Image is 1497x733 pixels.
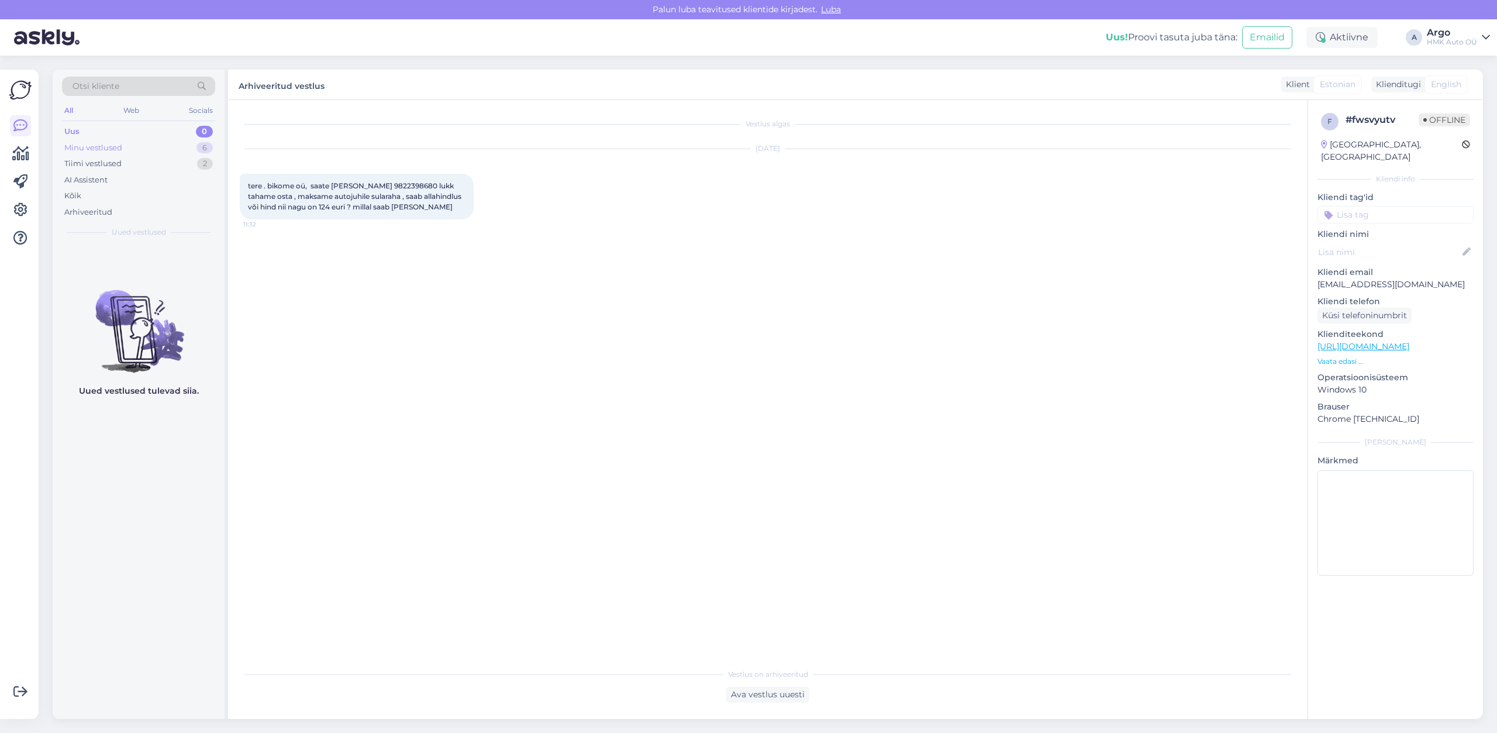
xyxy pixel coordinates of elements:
[1317,328,1474,340] p: Klienditeekond
[197,158,213,170] div: 2
[1306,27,1378,48] div: Aktiivne
[1406,29,1422,46] div: A
[726,687,809,703] div: Ava vestlus uuesti
[196,142,213,154] div: 6
[1427,37,1477,47] div: HMK Auto OÜ
[64,174,108,186] div: AI Assistent
[728,669,808,680] span: Vestlus on arhiveeritud
[818,4,844,15] span: Luba
[121,103,142,118] div: Web
[9,79,32,101] img: Askly Logo
[73,80,119,92] span: Otsi kliente
[1106,32,1128,43] b: Uus!
[64,126,80,137] div: Uus
[64,190,81,202] div: Kõik
[1317,371,1474,384] p: Operatsioonisüsteem
[1419,113,1470,126] span: Offline
[64,142,122,154] div: Minu vestlused
[1317,295,1474,308] p: Kliendi telefon
[1317,437,1474,448] div: [PERSON_NAME]
[1317,356,1474,367] p: Vaata edasi ...
[1321,139,1462,163] div: [GEOGRAPHIC_DATA], [GEOGRAPHIC_DATA]
[1317,228,1474,240] p: Kliendi nimi
[239,77,325,92] label: Arhiveeritud vestlus
[1317,206,1474,223] input: Lisa tag
[62,103,75,118] div: All
[1327,117,1332,126] span: f
[1427,28,1490,47] a: ArgoHMK Auto OÜ
[1242,26,1292,49] button: Emailid
[243,220,287,229] span: 11:32
[53,269,225,374] img: No chats
[1317,455,1474,467] p: Märkmed
[1317,401,1474,413] p: Brauser
[1317,384,1474,396] p: Windows 10
[1317,413,1474,425] p: Chrome [TECHNICAL_ID]
[1320,78,1355,91] span: Estonian
[1106,30,1237,44] div: Proovi tasuta juba täna:
[240,143,1296,154] div: [DATE]
[187,103,215,118] div: Socials
[1346,113,1419,127] div: # fwsvyutv
[1317,278,1474,291] p: [EMAIL_ADDRESS][DOMAIN_NAME]
[1317,341,1409,352] a: [URL][DOMAIN_NAME]
[1371,78,1421,91] div: Klienditugi
[196,126,213,137] div: 0
[1317,174,1474,184] div: Kliendi info
[1317,191,1474,204] p: Kliendi tag'id
[64,207,112,218] div: Arhiveeritud
[79,385,199,397] p: Uued vestlused tulevad siia.
[248,181,463,211] span: tere . bikome oü, saate [PERSON_NAME] 9822398680 lukk tahame osta , maksame autojuhile sularaha ,...
[1427,28,1477,37] div: Argo
[1318,246,1460,259] input: Lisa nimi
[1281,78,1310,91] div: Klient
[64,158,122,170] div: Tiimi vestlused
[240,119,1296,129] div: Vestlus algas
[1317,308,1412,324] div: Küsi telefoninumbrit
[1317,266,1474,278] p: Kliendi email
[1431,78,1461,91] span: English
[112,227,166,238] span: Uued vestlused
